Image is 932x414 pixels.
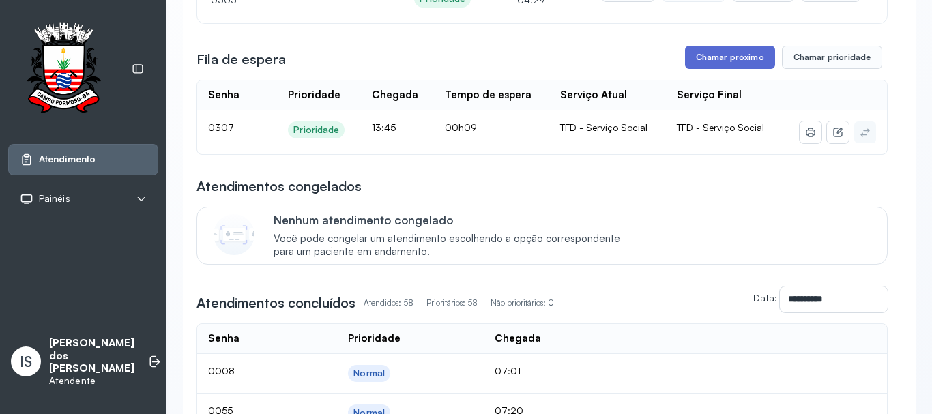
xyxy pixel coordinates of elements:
[419,297,421,308] span: |
[753,292,777,304] label: Data:
[495,365,521,376] span: 07:01
[560,89,627,102] div: Serviço Atual
[364,293,426,312] p: Atendidos: 58
[196,177,362,196] h3: Atendimentos congelados
[39,153,96,165] span: Atendimento
[208,332,239,345] div: Senha
[445,89,531,102] div: Tempo de espera
[372,121,396,133] span: 13:45
[491,293,554,312] p: Não prioritários: 0
[274,213,635,227] p: Nenhum atendimento congelado
[49,337,134,375] p: [PERSON_NAME] dos [PERSON_NAME]
[372,89,418,102] div: Chegada
[196,50,286,69] h3: Fila de espera
[426,293,491,312] p: Prioritários: 58
[14,22,113,117] img: Logotipo do estabelecimento
[49,375,134,387] p: Atendente
[445,121,477,133] span: 00h09
[214,214,254,255] img: Imagem de CalloutCard
[677,89,742,102] div: Serviço Final
[782,46,883,69] button: Chamar prioridade
[293,124,339,136] div: Prioridade
[20,153,147,166] a: Atendimento
[208,121,234,133] span: 0307
[348,332,401,345] div: Prioridade
[560,121,655,134] div: TFD - Serviço Social
[685,46,775,69] button: Chamar próximo
[495,332,541,345] div: Chegada
[39,193,70,205] span: Painéis
[274,233,635,258] span: Você pode congelar um atendimento escolhendo a opção correspondente para um paciente em andamento.
[208,365,235,376] span: 0008
[196,293,355,312] h3: Atendimentos concluídos
[677,121,764,133] span: TFD - Serviço Social
[483,297,485,308] span: |
[353,368,385,379] div: Normal
[20,353,32,370] span: IS
[208,89,239,102] div: Senha
[288,89,340,102] div: Prioridade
